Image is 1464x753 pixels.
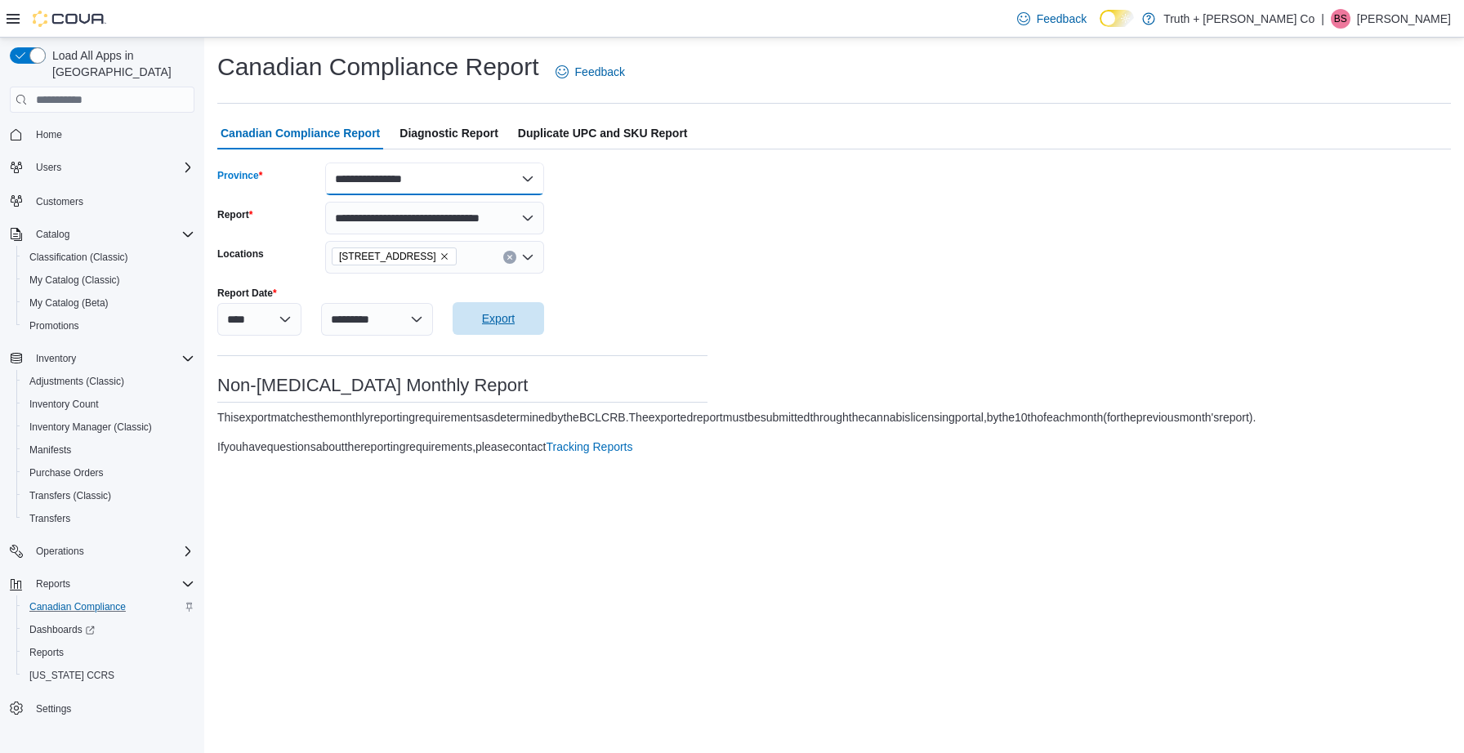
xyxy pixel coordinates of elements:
span: Reports [36,577,70,590]
img: Cova [33,11,106,27]
button: Open list of options [521,251,534,264]
a: Customers [29,192,90,212]
a: Purchase Orders [23,463,110,483]
span: Users [36,161,61,174]
span: Feedback [575,64,625,80]
span: Settings [36,702,71,715]
span: Settings [29,698,194,719]
span: Inventory [36,352,76,365]
button: Classification (Classic) [16,246,201,269]
button: Export [453,302,544,335]
div: This export matches the monthly reporting requirements as determined by the BC LCRB. The exported... [217,409,1256,426]
button: Inventory [3,347,201,370]
p: [PERSON_NAME] [1357,9,1451,29]
span: Inventory [29,349,194,368]
span: Transfers (Classic) [29,489,111,502]
a: Canadian Compliance [23,597,132,617]
a: Promotions [23,316,86,336]
button: Catalog [29,225,76,244]
span: Reports [29,646,64,659]
label: Province [217,169,262,182]
button: Customers [3,189,201,212]
span: Adjustments (Classic) [29,375,124,388]
button: Clear input [503,251,516,264]
span: Purchase Orders [23,463,194,483]
span: Canadian Compliance [29,600,126,613]
a: Manifests [23,440,78,460]
a: Adjustments (Classic) [23,372,131,391]
span: Dashboards [29,623,95,636]
span: Users [29,158,194,177]
p: Truth + [PERSON_NAME] Co [1163,9,1314,29]
span: Reports [23,643,194,662]
a: My Catalog (Beta) [23,293,115,313]
span: My Catalog (Beta) [29,296,109,310]
span: Customers [29,190,194,211]
span: Load All Apps in [GEOGRAPHIC_DATA] [46,47,194,80]
span: Dark Mode [1100,27,1100,28]
span: Export [482,310,515,327]
span: Diagnostic Report [399,117,498,149]
button: Promotions [16,314,201,337]
button: Home [3,123,201,146]
button: Reports [16,641,201,664]
button: Reports [29,574,77,594]
span: Purchase Orders [29,466,104,479]
button: Adjustments (Classic) [16,370,201,393]
a: My Catalog (Classic) [23,270,127,290]
span: [STREET_ADDRESS] [339,248,436,265]
span: [US_STATE] CCRS [29,669,114,682]
button: Operations [29,541,91,561]
button: [US_STATE] CCRS [16,664,201,687]
a: Feedback [1011,2,1093,35]
span: Washington CCRS [23,666,194,685]
button: Operations [3,540,201,563]
span: Classification (Classic) [23,247,194,267]
span: Dashboards [23,620,194,639]
span: BS [1334,9,1347,29]
button: Inventory Count [16,393,201,416]
span: Catalog [29,225,194,244]
button: Inventory Manager (Classic) [16,416,201,439]
label: Report Date [217,287,277,300]
button: Transfers (Classic) [16,484,201,507]
a: Inventory Count [23,394,105,414]
span: Operations [36,545,84,558]
span: 2410 Beacon Ave. [332,247,457,265]
span: My Catalog (Classic) [29,274,120,287]
span: Transfers [29,512,70,525]
button: Catalog [3,223,201,246]
a: Reports [23,643,70,662]
span: Reports [29,574,194,594]
button: Purchase Orders [16,461,201,484]
span: Catalog [36,228,69,241]
span: Promotions [29,319,79,332]
span: Customers [36,195,83,208]
span: Transfers (Classic) [23,486,194,506]
button: Canadian Compliance [16,595,201,618]
a: Tracking Reports [546,440,632,453]
a: Settings [29,699,78,719]
div: Brad Styles [1331,9,1350,29]
div: If you have questions about the reporting requirements, please contact [217,439,633,455]
button: Remove 2410 Beacon Ave. from selection in this group [440,252,449,261]
input: Dark Mode [1100,10,1134,27]
label: Locations [217,247,264,261]
a: Dashboards [23,620,101,639]
span: Inventory Count [29,398,99,411]
label: Report [217,208,252,221]
button: My Catalog (Classic) [16,269,201,292]
span: Home [36,128,62,141]
a: Inventory Manager (Classic) [23,417,158,437]
span: Adjustments (Classic) [23,372,194,391]
button: Users [3,156,201,179]
a: Dashboards [16,618,201,641]
span: Transfers [23,509,194,528]
span: Canadian Compliance [23,597,194,617]
span: My Catalog (Beta) [23,293,194,313]
span: Promotions [23,316,194,336]
button: Inventory [29,349,83,368]
h1: Canadian Compliance Report [217,51,539,83]
button: Settings [3,697,201,720]
button: Manifests [16,439,201,461]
